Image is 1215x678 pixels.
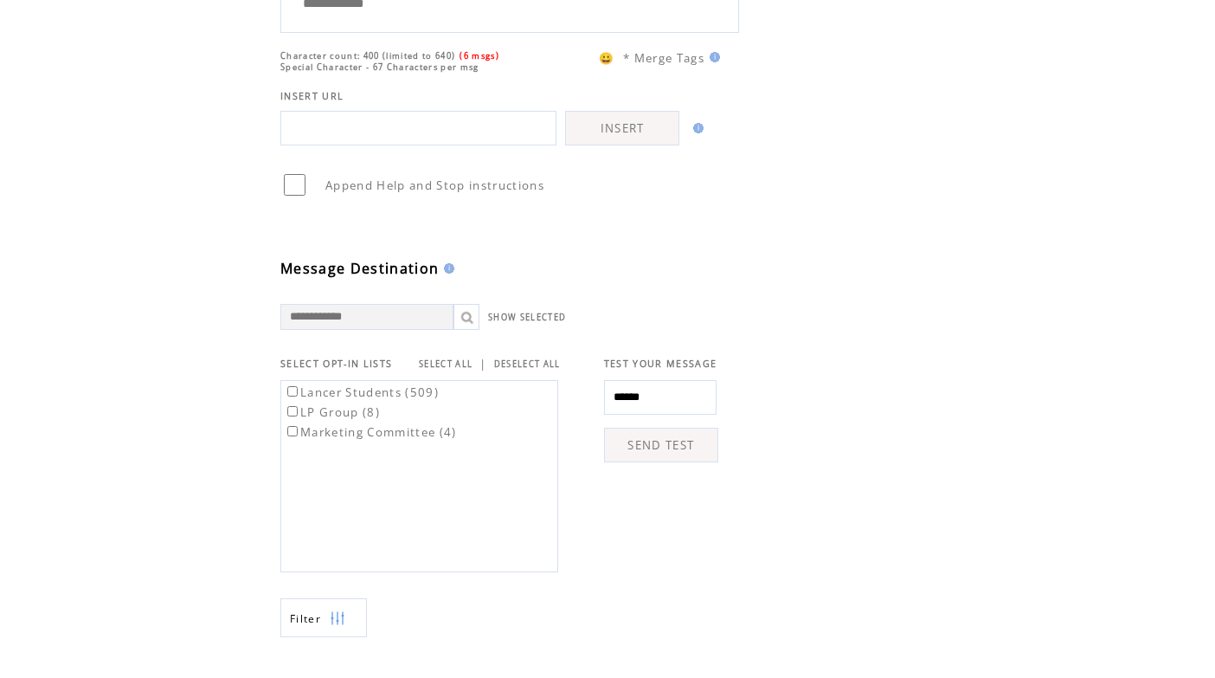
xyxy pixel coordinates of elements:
[704,52,720,62] img: help.gif
[284,404,380,420] label: LP Group (8)
[439,263,454,274] img: help.gif
[419,358,472,370] a: SELECT ALL
[479,356,486,371] span: |
[280,61,479,73] span: Special Character - 67 Characters per msg
[284,384,439,400] label: Lancer Students (509)
[623,50,704,66] span: * Merge Tags
[604,358,717,370] span: TEST YOUR MESSAGE
[280,598,367,637] a: Filter
[287,406,298,416] input: LP Group (8)
[488,312,566,323] a: SHOW SELECTED
[287,386,298,397] input: Lancer Students (509)
[290,611,321,626] span: Show filters
[565,111,679,145] a: INSERT
[287,426,298,436] input: Marketing Committee (4)
[325,178,544,193] span: Append Help and Stop instructions
[688,123,704,133] img: help.gif
[599,50,614,66] span: 😀
[280,259,439,278] span: Message Destination
[460,50,499,61] span: (6 msgs)
[280,90,344,102] span: INSERT URL
[280,50,455,61] span: Character count: 400 (limited to 640)
[284,424,457,440] label: Marketing Committee (4)
[330,599,345,638] img: filters.png
[280,358,392,370] span: SELECT OPT-IN LISTS
[494,358,561,370] a: DESELECT ALL
[604,428,718,462] a: SEND TEST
